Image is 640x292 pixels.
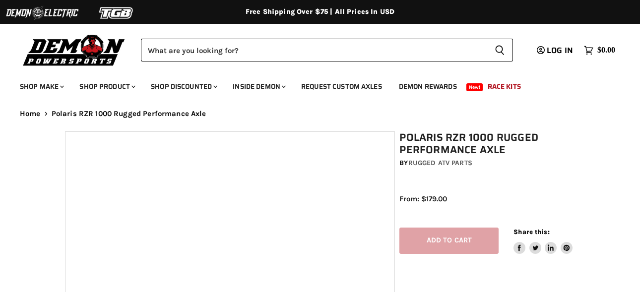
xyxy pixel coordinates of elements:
h1: Polaris RZR 1000 Rugged Performance Axle [399,131,579,156]
ul: Main menu [12,72,613,97]
a: Home [20,110,41,118]
a: Inside Demon [225,76,292,97]
a: Log in [532,46,579,55]
img: TGB Logo 2 [79,3,154,22]
span: From: $179.00 [399,194,447,203]
span: Log in [547,44,573,57]
span: Polaris RZR 1000 Rugged Performance Axle [52,110,206,118]
a: Request Custom Axles [294,76,389,97]
button: Search [487,39,513,61]
a: Shop Product [72,76,141,97]
form: Product [141,39,513,61]
a: Race Kits [480,76,528,97]
span: Share this: [513,228,549,235]
span: New! [466,83,483,91]
a: Demon Rewards [391,76,464,97]
a: $0.00 [579,43,620,58]
aside: Share this: [513,228,573,254]
img: Demon Electric Logo 2 [5,3,79,22]
a: Shop Make [12,76,70,97]
img: Demon Powersports [20,32,128,67]
input: Search [141,39,487,61]
a: Shop Discounted [143,76,223,97]
div: by [399,158,579,169]
span: $0.00 [597,46,615,55]
a: Rugged ATV Parts [408,159,472,167]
